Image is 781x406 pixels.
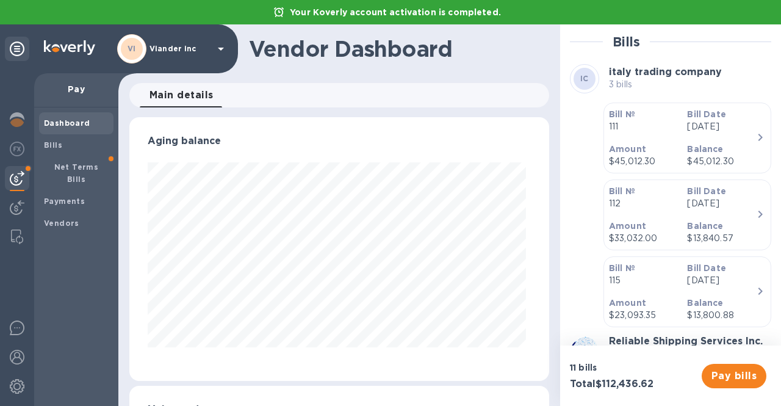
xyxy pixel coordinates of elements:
p: $13,840.57 [687,232,755,245]
b: Amount [609,298,646,308]
b: Bill Date [687,109,725,119]
b: Balance [687,298,723,308]
h3: Total $112,436.62 [570,379,666,390]
button: Bill №112Bill Date[DATE]Amount$33,032.00Balance$13,840.57 [603,179,771,250]
b: Amount [609,221,646,231]
b: Balance [687,221,723,231]
div: Unpin categories [5,37,29,61]
p: 112 [609,197,677,210]
button: Bill №115Bill Date[DATE]Amount$23,093.35Balance$13,800.88 [603,256,771,327]
h1: Vendor Dashboard [249,36,541,62]
p: 3 bills [609,78,722,91]
p: Your Koverly account activation is completed. [284,6,507,18]
b: Amount [609,144,646,154]
p: 11 bills [570,361,666,374]
p: [DATE] [687,120,755,133]
img: Logo [44,40,95,55]
p: $45,012.30 [687,155,755,168]
b: IC [580,74,589,83]
button: Pay bills [702,364,766,388]
b: Bills [44,140,62,150]
p: Viander inc [149,45,211,53]
p: $23,093.35 [609,309,677,322]
b: Bill Date [687,186,725,196]
b: italy trading company [609,66,722,78]
b: Bill Date [687,263,725,273]
p: [DATE] [687,274,755,287]
h3: Aging balance [148,136,531,147]
p: $45,012.30 [609,155,677,168]
h2: Bills [613,34,640,49]
p: $33,032.00 [609,232,677,245]
b: Bill № [609,109,635,119]
b: VI [128,44,136,53]
p: 111 [609,120,677,133]
p: 115 [609,274,677,287]
b: Bill № [609,186,635,196]
b: Net Terms Bills [54,162,99,184]
b: Vendors [44,219,79,228]
button: Bill №111Bill Date[DATE]Amount$45,012.30Balance$45,012.30 [603,103,771,173]
b: Balance [687,144,723,154]
p: [DATE] [687,197,755,210]
b: Bill № [609,263,635,273]
b: Reliable Shipping Services Inc. [609,335,763,347]
img: Foreign exchange [10,142,24,156]
b: Payments [44,197,85,206]
b: Dashboard [44,118,90,128]
p: $13,800.88 [687,309,755,322]
p: Pay [44,83,109,95]
span: Pay bills [711,369,757,383]
span: Main details [149,87,214,104]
